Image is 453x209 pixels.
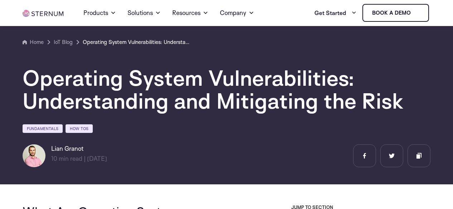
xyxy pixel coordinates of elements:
[23,10,63,17] img: sternum iot
[23,66,430,112] h1: Operating System Vulnerabilities: Understanding and Mitigating the Risk
[66,124,93,133] a: How Tos
[51,155,86,162] span: min read |
[314,6,357,20] a: Get Started
[23,124,63,133] a: Fundamentals
[54,38,73,46] a: IoT Blog
[83,38,190,46] a: Operating System Vulnerabilities: Understanding and Mitigating the Risk
[414,10,419,16] img: sternum iot
[51,144,107,153] h6: Lian Granot
[87,155,107,162] span: [DATE]
[23,38,44,46] a: Home
[362,4,429,22] a: Book a demo
[51,155,57,162] span: 10
[23,144,45,167] img: Lian Granot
